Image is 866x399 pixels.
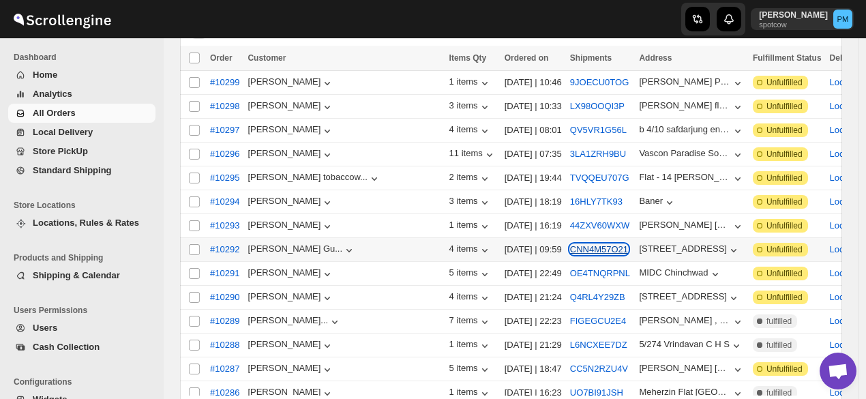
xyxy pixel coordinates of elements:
[505,219,562,233] div: [DATE] | 16:19
[766,220,803,231] span: Unfulfilled
[248,243,342,254] div: [PERSON_NAME] Gu...
[202,358,248,380] button: #10287
[449,243,492,257] button: 4 items
[449,267,492,281] div: 5 items
[766,149,803,160] span: Unfulfilled
[449,315,492,329] button: 7 items
[210,291,239,304] span: #10290
[570,101,625,111] button: LX98OOQI3P
[248,100,334,114] button: [PERSON_NAME]
[449,76,492,90] div: 1 items
[449,220,492,233] button: 1 items
[639,363,745,376] button: [PERSON_NAME] [GEOGRAPHIC_DATA][PERSON_NAME]
[248,148,334,162] div: [PERSON_NAME]
[639,172,731,182] div: Flat - 14 [PERSON_NAME][GEOGRAPHIC_DATA] , 3 rd floor Opposite traffic police [GEOGRAPHIC_DATA]
[8,104,155,123] button: All Orders
[639,339,729,349] div: 5/274 Vrindavan C H S
[570,364,628,374] button: CC5N2RZU4V
[505,362,562,376] div: [DATE] | 18:47
[766,101,803,112] span: Unfulfilled
[202,239,248,261] button: #10292
[202,215,248,237] button: #10293
[210,147,239,161] span: #10296
[33,70,57,80] span: Home
[820,353,856,389] div: Open chat
[505,243,562,256] div: [DATE] | 09:59
[639,196,663,206] div: Baner
[639,76,731,87] div: [PERSON_NAME] Princess [PERSON_NAME] Road [PERSON_NAME][GEOGRAPHIC_DATA]
[248,291,334,305] button: [PERSON_NAME]
[210,123,239,137] span: #10297
[33,218,139,228] span: Locations, Rules & Rates
[210,171,239,185] span: #10295
[449,196,492,209] div: 3 items
[766,340,792,351] span: fulfilled
[639,220,731,230] div: [PERSON_NAME] [STREET_ADDRESS][PERSON_NAME]
[766,364,803,374] span: Unfulfilled
[766,244,803,255] span: Unfulfilled
[759,10,828,20] p: [PERSON_NAME]
[248,196,334,209] button: [PERSON_NAME]
[248,124,334,138] div: [PERSON_NAME]
[449,339,492,353] div: 1 items
[505,338,562,352] div: [DATE] | 21:29
[248,267,334,281] button: [PERSON_NAME]
[33,165,112,175] span: Standard Shipping
[639,267,708,278] div: MIDC Chinchwad
[639,76,745,90] button: [PERSON_NAME] Princess [PERSON_NAME] Road [PERSON_NAME][GEOGRAPHIC_DATA]
[639,291,727,301] div: [STREET_ADDRESS]
[8,338,155,357] button: Cash Collection
[248,172,381,186] button: [PERSON_NAME] tobaccow...
[639,387,731,397] div: Meherzin Flat [GEOGRAPHIC_DATA][STREET_ADDRESS][PERSON_NAME],
[766,292,803,303] span: Unfulfilled
[570,292,625,302] button: Q4RL4Y29ZB
[202,263,248,284] button: #10291
[766,316,792,327] span: fulfilled
[570,244,628,254] button: CNN4M57O21
[202,286,248,308] button: #10290
[449,363,492,376] div: 5 items
[766,173,803,183] span: Unfulfilled
[759,20,828,29] p: spotcow
[202,119,248,141] button: #10297
[8,65,155,85] button: Home
[505,100,562,113] div: [DATE] | 10:33
[505,267,562,280] div: [DATE] | 22:49
[766,125,803,136] span: Unfulfilled
[570,196,623,207] button: 16HLY7TK93
[248,363,334,376] button: [PERSON_NAME]
[570,268,630,278] button: OE4TNQRPNL
[505,53,549,63] span: Ordered on
[33,108,76,118] span: All Orders
[639,291,741,305] button: [STREET_ADDRESS]
[449,100,492,114] button: 3 items
[505,195,562,209] div: [DATE] | 18:19
[505,314,562,328] div: [DATE] | 22:23
[210,53,233,63] span: Order
[11,2,113,36] img: ScrollEngine
[570,340,627,350] button: L6NCXEE7DZ
[202,334,248,356] button: #10288
[570,125,627,135] button: QV5VR1G56L
[505,291,562,304] div: [DATE] | 21:24
[248,220,334,233] button: [PERSON_NAME]
[570,53,612,63] span: Shipments
[449,148,496,162] button: 11 items
[449,291,492,305] div: 4 items
[202,310,248,332] button: #10289
[449,124,492,138] button: 4 items
[14,305,157,316] span: Users Permissions
[248,53,286,63] span: Customer
[570,387,623,398] button: UO7BI91JSH
[33,146,88,156] span: Store PickUp
[570,173,629,183] button: TVQQEU707G
[449,53,487,63] span: Items Qty
[8,319,155,338] button: Users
